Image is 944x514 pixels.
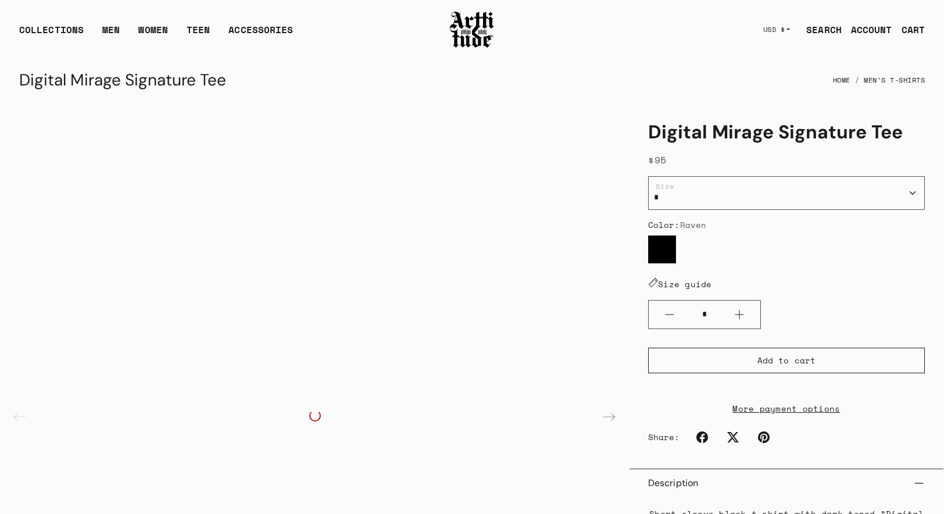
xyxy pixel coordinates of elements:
[718,301,760,329] button: Plus
[10,23,302,46] ul: Main navigation
[102,23,120,46] a: MEN
[902,23,925,37] div: CART
[648,469,925,497] button: Description
[648,431,680,443] span: Share:
[720,424,746,450] a: Twitter
[187,23,210,46] a: TEEN
[648,153,667,167] span: $95
[833,67,850,93] a: Home
[842,18,892,41] a: ACCOUNT
[691,304,718,325] input: Quantity
[648,402,925,415] a: More payment options
[763,25,785,34] span: USD $
[648,120,925,144] h1: Digital Mirage Signature Tee
[757,355,816,366] span: Add to cart
[648,235,676,263] label: Raven
[751,424,777,450] a: Pinterest
[19,23,84,46] div: COLLECTIONS
[689,424,715,450] a: Facebook
[648,348,925,373] button: Add to cart
[595,403,623,431] div: Next slide
[19,66,226,94] div: Digital Mirage Signature Tee
[648,278,712,290] a: Size guide
[864,67,925,93] a: Men's T-Shirts
[138,23,168,46] a: WOMEN
[228,23,293,46] div: ACCESSORIES
[649,301,691,329] button: Minus
[797,18,842,41] a: SEARCH
[892,18,925,41] a: Open cart
[680,219,707,231] span: Raven
[648,219,925,231] div: Color:
[449,10,495,49] img: Arttitude
[756,17,798,42] button: USD $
